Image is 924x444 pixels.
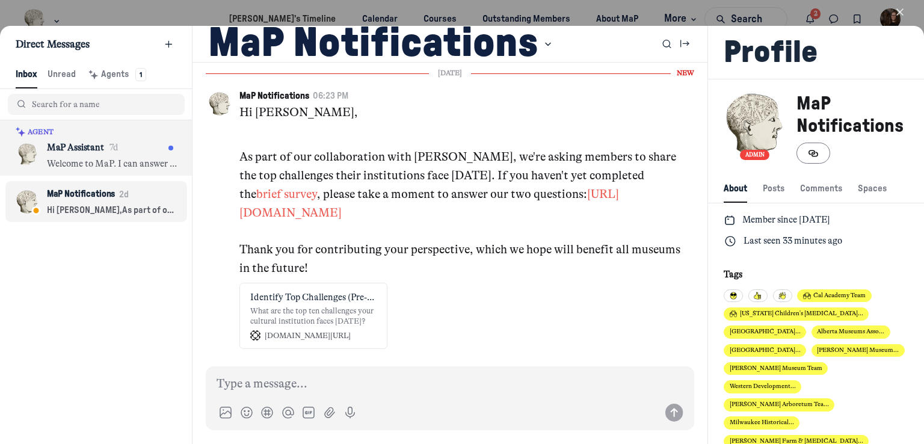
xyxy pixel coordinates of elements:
button: Search messages [659,36,675,52]
button: New message [161,36,176,52]
button: MaP Notifications2dHi [PERSON_NAME],As part of our collaboration with [PERSON_NAME], we're asking... [5,181,188,223]
h3: MaP Notifications [796,93,908,138]
button: Comments [800,177,842,203]
button: 06:23 PM [313,90,348,103]
span: [PERSON_NAME] Arboretum Tea ... [730,401,829,408]
div: Admin [740,150,769,161]
button: Unread [48,63,76,88]
span: Alberta Museums Asso ... [817,328,884,335]
span: Direct Messages [16,38,90,51]
span: Spaces [858,182,887,196]
button: About [724,177,747,203]
span: [PERSON_NAME] Museum ... [817,347,899,354]
span: [PERSON_NAME] Museum Team [730,362,822,375]
button: Attach files [321,404,339,422]
span: [US_STATE] Children's [MEDICAL_DATA] ... [740,310,863,317]
div: Tags [724,268,908,282]
button: Copy link to profile [796,143,831,164]
p: Welcome to MaP. I can answer questions about our community, methodologies, and programs—from basi... [47,158,177,171]
button: Spaces [858,177,887,203]
a: Identify Top Challenges (Pre-Survey)What are the top ten challenges your cultural institution fac... [239,283,387,349]
div: 1 [135,68,147,81]
button: Open MaP Notifications's profile [208,92,232,116]
button: Send message [665,404,683,422]
p: Hi [PERSON_NAME], [239,103,682,122]
span: Comments [800,182,842,196]
button: MaP Notifications [208,6,554,82]
button: Agents1 [86,63,146,88]
span: Posts [763,182,784,196]
button: Posts [763,177,784,203]
button: Add image [237,404,255,422]
div: Identify Top Challenges (Pre-Survey) [250,291,376,304]
button: MaP Notifications [239,90,309,103]
span: Inbox [16,68,37,81]
div: What are the top ten challenges your cultural institution faces [DATE]? [250,306,376,327]
button: Link to a post, event, lesson, or space [258,404,276,422]
a: brief survey [256,187,317,201]
button: Add GIF [300,404,318,422]
span: Milwaukee Historical ... [730,419,794,426]
input: Search for a name [32,98,182,111]
span: Agent [28,128,54,136]
svg: Collapse the railbar [680,39,692,51]
span: Cal Academy Team [813,289,866,303]
span: [GEOGRAPHIC_DATA] ... [730,347,801,354]
time: 2d [119,190,129,199]
button: Record voice message [341,404,359,422]
p: Member since [DATE] [742,214,830,227]
div: Agents [86,68,146,81]
span: New [671,65,694,82]
div: Unread [48,68,76,81]
h2: Profile [724,34,818,71]
p: MaP Assistant [47,141,104,155]
button: Inbox [16,63,37,88]
button: Add image [217,404,235,422]
button: Collapse the railbar [680,36,692,53]
p: Hi [PERSON_NAME],As part of our collaboration with [PERSON_NAME], we're asking members to share t... [47,204,177,217]
span: Western Development ... [730,383,796,390]
span: [DATE] [429,65,471,82]
div: [DOMAIN_NAME][URL] [265,330,377,341]
p: MaP Notifications [47,188,115,201]
span: About [724,182,747,196]
button: Add mention [279,404,297,422]
p: Last seen 33 minutes ago [744,235,842,248]
h1: MaP Notifications [208,19,538,69]
span: [GEOGRAPHIC_DATA] ... [730,328,801,335]
p: As part of our collaboration with [PERSON_NAME], we're asking members to share the top challenges... [239,148,682,278]
time: 7d [109,142,119,153]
